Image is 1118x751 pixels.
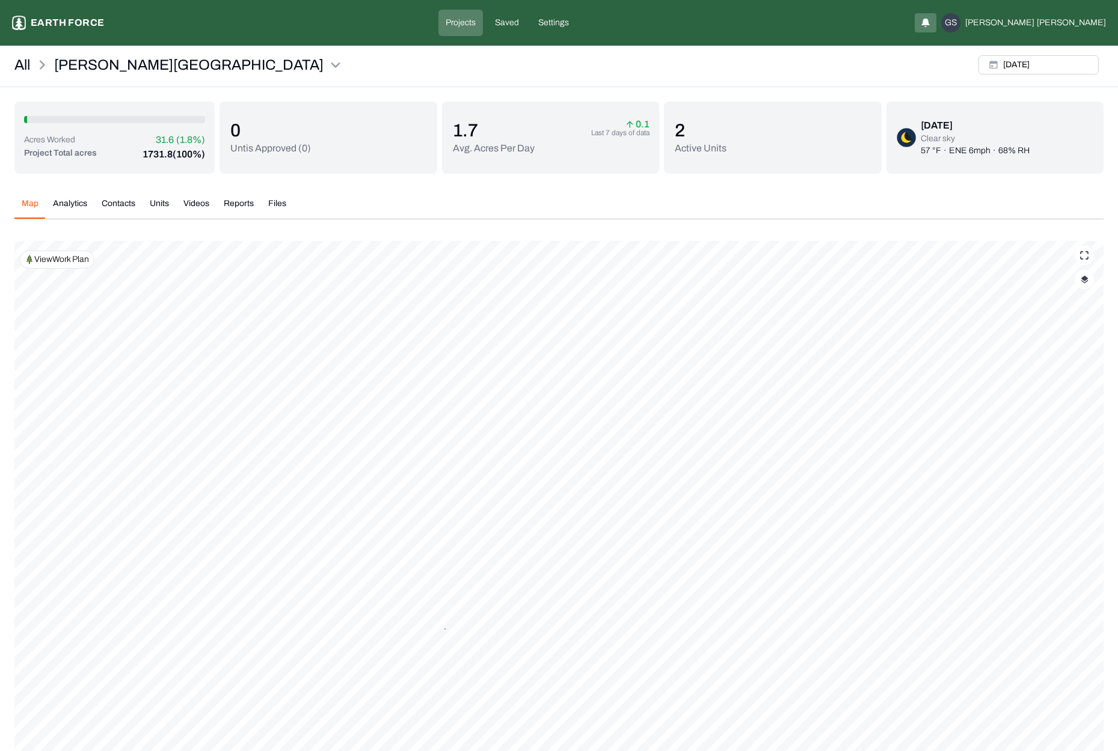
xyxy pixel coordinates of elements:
p: Active Units [675,141,726,156]
p: 2 [675,120,726,141]
p: ENE 6mph [949,145,991,157]
p: 31.6 [156,133,174,147]
span: [PERSON_NAME] [965,17,1034,29]
p: Untis Approved ( 0 ) [230,141,311,156]
p: Clear sky [921,133,1030,145]
img: arrow [626,121,633,128]
a: All [14,55,30,74]
div: [DATE] [921,118,1030,133]
p: · [944,145,947,157]
p: Settings [538,17,569,29]
p: [PERSON_NAME][GEOGRAPHIC_DATA] [54,55,324,74]
img: layerIcon [1081,275,1089,284]
p: Acres Worked [24,134,75,146]
button: Files [261,198,293,219]
p: 1.7 [453,120,535,141]
img: earthforce-logo-white-uG4MPadI.svg [12,16,26,30]
p: (1.8%) [176,133,205,147]
p: 1731.8 (100%) [143,147,205,162]
p: View Work Plan [34,254,89,266]
button: [DATE] [978,55,1099,74]
p: Last 7 days of data [591,128,650,138]
button: Reports [217,198,261,219]
a: Settings [531,10,576,36]
a: Saved [488,10,526,36]
p: Earth force [31,16,104,30]
button: Contacts [94,198,143,219]
p: Avg. Acres Per Day [453,141,535,156]
p: Project Total acres [24,147,97,162]
img: clear-sky-night-D7zLJEpc.png [897,128,916,147]
button: Videos [176,198,217,219]
button: Map [14,198,46,219]
p: · [993,145,996,157]
p: 0.1 [626,121,650,128]
span: [PERSON_NAME] [1037,17,1106,29]
button: GS[PERSON_NAME][PERSON_NAME] [941,13,1106,32]
button: Units [143,198,176,219]
button: Analytics [46,198,94,219]
p: Projects [446,17,476,29]
a: Projects [438,10,483,36]
button: 3 [444,628,446,630]
p: 68% RH [998,145,1030,157]
p: 0 [230,120,311,141]
p: 57 °F [921,145,941,157]
p: Saved [495,17,519,29]
div: GS [941,13,960,32]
